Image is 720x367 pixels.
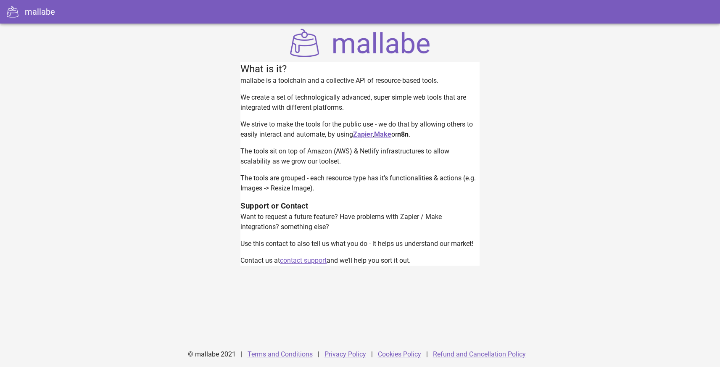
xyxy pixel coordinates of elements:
[433,350,526,358] a: Refund and Cancellation Policy
[240,256,480,266] p: Contact us at and we’ll help you sort it out.
[353,130,373,138] a: Zapier
[241,344,243,364] div: |
[240,239,480,249] p: Use this contact to also tell us what you do - it helps us understand our market!
[397,130,409,138] strong: n8n
[240,200,480,212] h3: Support or Contact
[378,350,421,358] a: Cookies Policy
[318,344,319,364] div: |
[371,344,373,364] div: |
[374,130,391,138] a: Make
[240,212,480,232] p: Want to request a future feature? Have problems with Zapier / Make integrations? something else?
[240,146,480,166] p: The tools sit on top of Amazon (AWS) & Netlify infrastructures to allow scalability as we grow ou...
[240,92,480,113] p: We create a set of technologically advanced, super simple web tools that are integrated with diff...
[240,173,480,193] p: The tools are grouped - each resource type has it’s functionalities & actions (e.g. Images -> Res...
[240,62,480,76] div: What is it?
[240,119,480,140] p: We strive to make the tools for the public use - we do that by allowing others to easily interact...
[280,256,327,264] a: contact support
[288,29,433,57] img: mallabe Logo
[324,350,366,358] a: Privacy Policy
[248,350,313,358] a: Terms and Conditions
[426,344,428,364] div: |
[183,344,241,364] div: © mallabe 2021
[25,5,55,18] div: mallabe
[240,76,480,86] p: mallabe is a toolchain and a collective API of resource-based tools.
